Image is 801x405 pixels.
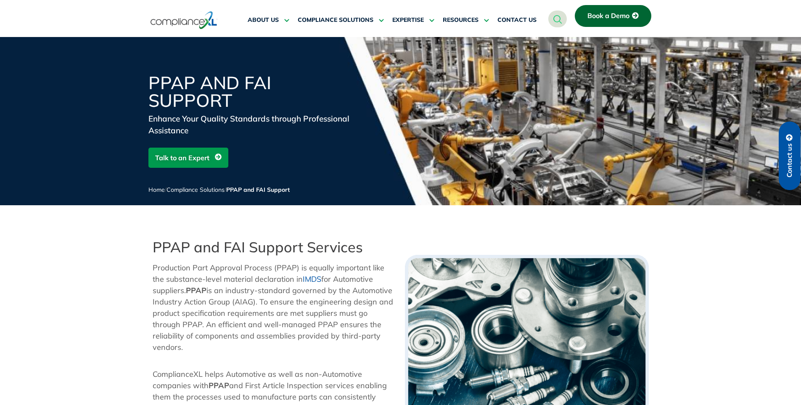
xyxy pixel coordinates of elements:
[497,10,537,30] a: CONTACT US
[548,11,567,27] a: navsearch-button
[153,262,397,353] p: Production Part Approval Process (PPAP) is equally important like the substance-level material de...
[443,16,478,24] span: RESOURCES
[298,16,373,24] span: COMPLIANCE SOLUTIONS
[226,186,290,193] span: PPAP and FAI Support
[248,10,289,30] a: ABOUT US
[148,113,350,136] div: Enhance Your Quality Standards through Professional Assistance
[779,122,801,190] a: Contact us
[151,11,217,30] img: logo-one.svg
[148,74,350,109] h1: PPAP and FAI Support
[497,16,537,24] span: CONTACT US
[167,186,225,193] a: Compliance Solutions
[587,12,629,20] span: Book a Demo
[148,186,290,193] span: / /
[443,10,489,30] a: RESOURCES
[148,186,165,193] a: Home
[148,148,228,168] a: Talk to an Expert
[186,286,206,295] strong: PPAP
[248,16,279,24] span: ABOUT US
[575,5,651,27] a: Book a Demo
[392,16,424,24] span: EXPERTISE
[786,143,793,177] span: Contact us
[392,10,434,30] a: EXPERTISE
[153,239,397,256] h2: PPAP and FAI Support Services
[298,10,384,30] a: COMPLIANCE SOLUTIONS
[155,150,209,166] span: Talk to an Expert
[209,381,229,390] strong: PPAP
[303,274,321,284] a: IMDS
